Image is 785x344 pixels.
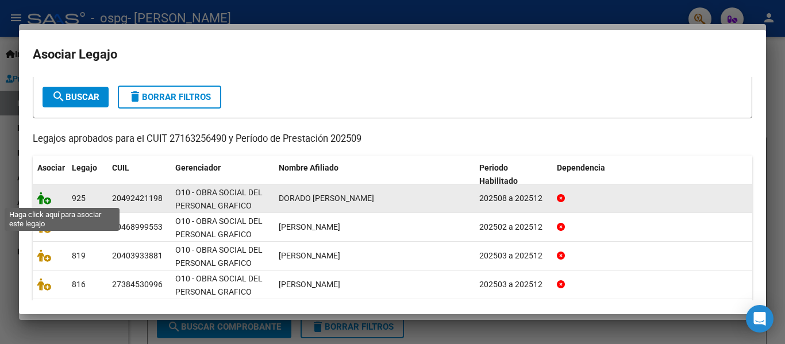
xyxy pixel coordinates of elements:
[171,156,274,194] datatable-header-cell: Gerenciador
[279,222,340,231] span: IBAÑEZ BRUNO NICOLAS
[72,251,86,260] span: 819
[37,163,65,172] span: Asociar
[52,92,99,102] span: Buscar
[175,245,263,268] span: O10 - OBRA SOCIAL DEL PERSONAL GRAFICO
[279,280,340,289] span: FLORES EVA ROSA
[479,278,548,291] div: 202503 a 202512
[112,278,163,291] div: 27384530996
[52,90,66,103] mat-icon: search
[128,90,142,103] mat-icon: delete
[175,217,263,239] span: O10 - OBRA SOCIAL DEL PERSONAL GRAFICO
[72,194,86,203] span: 925
[112,163,129,172] span: CUIL
[72,222,86,231] span: 837
[128,92,211,102] span: Borrar Filtros
[112,249,163,262] div: 20403933881
[175,274,263,296] span: O10 - OBRA SOCIAL DEL PERSONAL GRAFICO
[33,156,67,194] datatable-header-cell: Asociar
[274,156,475,194] datatable-header-cell: Nombre Afiliado
[112,221,163,234] div: 20468999553
[33,132,752,146] p: Legajos aprobados para el CUIT 27163256490 y Período de Prestación 202509
[33,44,752,65] h2: Asociar Legajo
[479,192,548,205] div: 202508 a 202512
[552,156,753,194] datatable-header-cell: Dependencia
[557,163,605,172] span: Dependencia
[112,192,163,205] div: 20492421198
[475,156,552,194] datatable-header-cell: Periodo Habilitado
[746,305,774,333] div: Open Intercom Messenger
[479,163,518,185] span: Periodo Habilitado
[279,194,374,203] span: DORADO LEONEL MATIAS
[479,221,548,234] div: 202502 a 202512
[479,249,548,262] div: 202503 a 202512
[175,163,221,172] span: Gerenciador
[279,251,340,260] span: MEDINA MATIAS KEVIN
[72,163,97,172] span: Legajo
[43,87,109,107] button: Buscar
[279,163,338,172] span: Nombre Afiliado
[118,86,221,109] button: Borrar Filtros
[72,280,86,289] span: 816
[175,188,263,210] span: O10 - OBRA SOCIAL DEL PERSONAL GRAFICO
[107,156,171,194] datatable-header-cell: CUIL
[67,156,107,194] datatable-header-cell: Legajo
